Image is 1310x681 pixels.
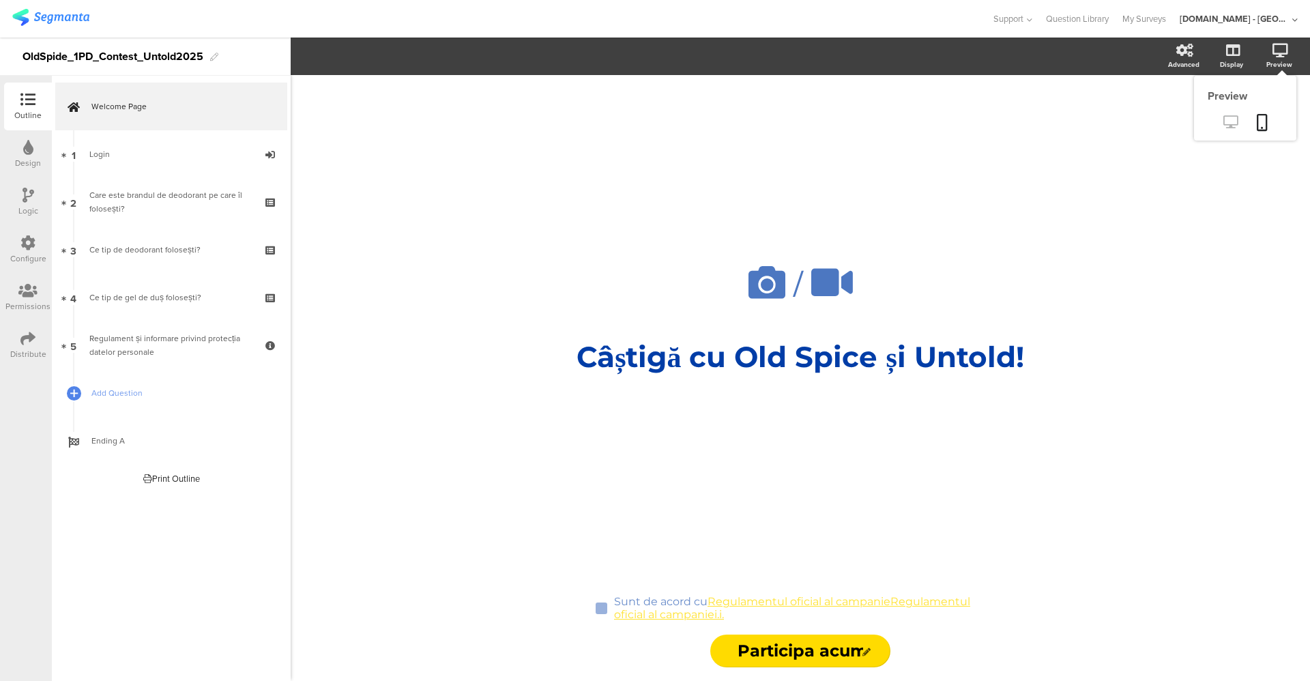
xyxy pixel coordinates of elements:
[614,595,998,621] p: Sunt de acord cu
[55,178,287,226] a: 2 Care este brandul de deodorant pe care îl folosești?
[55,83,287,130] a: Welcome Page
[614,595,970,621] a: Regulamentul oficial al campaniei.i.
[1266,59,1292,70] div: Preview
[15,157,41,169] div: Design
[72,147,76,162] span: 1
[55,226,287,274] a: 3 Ce tip de deodorant folosești?
[548,339,1053,375] p: Câștigă cu Old Spice și Untold!
[70,194,76,209] span: 2
[12,9,89,26] img: segmanta logo
[18,205,38,217] div: Logic
[55,417,287,465] a: Ending A
[14,109,42,121] div: Outline
[91,434,266,448] span: Ending A
[55,274,287,321] a: 4 Ce tip de gel de duș folosești?
[55,321,287,369] a: 5 Regulament și informare privind protecția datelor personale
[70,242,76,257] span: 3
[1220,59,1243,70] div: Display
[89,332,252,359] div: Regulament și informare privind protecția datelor personale
[1168,59,1199,70] div: Advanced
[89,188,252,216] div: Care este brandul de deodorant pe care îl folosești?
[91,386,266,400] span: Add Question
[55,130,287,178] a: 1 Login
[89,147,252,161] div: Login
[91,100,266,113] span: Welcome Page
[143,472,200,485] div: Print Outline
[5,300,50,313] div: Permissions
[89,243,252,257] div: Ce tip de deodorant folosești?
[89,291,252,304] div: Ce tip de gel de duș folosești?
[70,290,76,305] span: 4
[708,595,890,608] a: Regulamentul oficial al campanie
[710,635,890,667] input: Start
[10,252,46,265] div: Configure
[1194,88,1296,104] div: Preview
[793,257,804,310] span: /
[1180,12,1289,25] div: [DOMAIN_NAME] - [GEOGRAPHIC_DATA]
[70,338,76,353] span: 5
[993,12,1023,25] span: Support
[23,46,203,68] div: OldSpide_1PD_Contest_Untold2025
[10,348,46,360] div: Distribute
